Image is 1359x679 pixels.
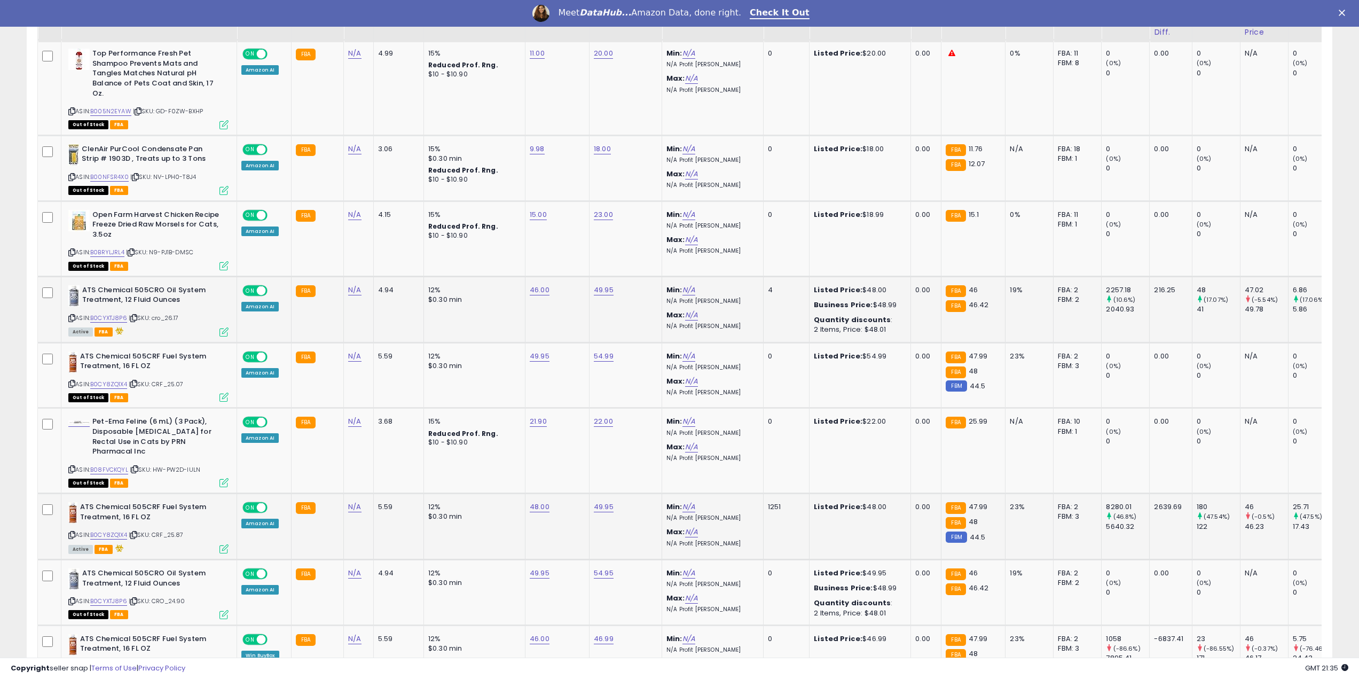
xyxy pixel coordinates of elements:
[814,48,862,58] b: Listed Price:
[296,144,316,156] small: FBA
[946,380,967,392] small: FBM
[666,235,685,245] b: Max:
[126,248,193,256] span: | SKU: N9-PJ1B-DMSC
[1293,59,1308,67] small: (0%)
[1106,49,1149,58] div: 0
[90,380,127,389] a: B0CY8ZQ1X4
[428,175,517,184] div: $10 - $10.90
[814,144,862,154] b: Listed Price:
[682,48,695,59] a: N/A
[1197,210,1240,220] div: 0
[90,597,127,606] a: B0CYXTJ8P6
[1245,285,1288,295] div: 47.02
[68,327,93,337] span: All listings currently available for purchase on Amazon
[946,417,965,428] small: FBA
[113,327,124,334] i: hazardous material
[92,49,222,101] b: Top Performance Fresh Pet Shampoo Prevents Mats and Tangles Matches Natural pH Balance of Pets Co...
[1245,305,1288,314] div: 49.78
[1197,220,1212,229] small: (0%)
[296,352,316,363] small: FBA
[814,315,902,325] div: :
[428,144,517,154] div: 15%
[666,323,755,330] p: N/A Profit [PERSON_NAME]
[666,376,685,386] b: Max:
[530,568,549,579] a: 49.95
[348,634,361,644] a: N/A
[1197,285,1240,295] div: 48
[68,417,229,486] div: ASIN:
[241,433,279,443] div: Amazon AI
[428,166,498,175] b: Reduced Prof. Rng.
[1106,154,1121,163] small: (0%)
[1245,49,1280,58] div: N/A
[110,120,128,129] span: FBA
[579,7,631,18] i: DataHub...
[768,49,801,58] div: 0
[1293,436,1336,446] div: 0
[1293,427,1308,436] small: (0%)
[428,352,517,361] div: 12%
[1197,163,1240,173] div: 0
[682,634,695,644] a: N/A
[666,285,682,295] b: Min:
[1197,68,1240,78] div: 0
[378,352,415,361] div: 5.59
[946,144,965,156] small: FBA
[68,285,80,307] img: 4117unvzBGL._SL40_.jpg
[530,502,549,512] a: 48.00
[1197,229,1240,239] div: 0
[428,285,517,295] div: 12%
[68,420,90,424] img: 21K57ZmQczL._SL40_.jpg
[266,418,283,427] span: OFF
[92,417,222,459] b: Pet-Ema Feline (6 mL) (3 Pack), Disposable [MEDICAL_DATA] for Rectal Use in Cats by PRN Pharmacal...
[666,351,682,361] b: Min:
[682,144,695,154] a: N/A
[1339,10,1349,16] div: Close
[92,210,222,243] b: Open Farm Harvest Chicken Recipe Freeze Dried Raw Morsels for Cats, 3.5oz
[594,351,614,362] a: 54.99
[428,60,498,69] b: Reduced Prof. Rng.
[1106,427,1121,436] small: (0%)
[532,5,549,22] img: Profile image for Georgie
[1293,68,1336,78] div: 0
[685,527,698,537] a: N/A
[915,144,933,154] div: 0.00
[682,351,695,362] a: N/A
[682,285,695,295] a: N/A
[348,502,361,512] a: N/A
[1293,144,1336,154] div: 0
[1106,285,1149,295] div: 2257.18
[243,418,257,427] span: ON
[1010,352,1045,361] div: 23%
[1106,220,1121,229] small: (0%)
[685,235,698,245] a: N/A
[915,49,933,58] div: 0.00
[428,438,517,447] div: $10 - $10.90
[685,593,698,604] a: N/A
[666,169,685,179] b: Max:
[666,455,755,462] p: N/A Profit [PERSON_NAME]
[768,144,801,154] div: 0
[68,49,229,128] div: ASIN:
[969,416,988,426] span: 25.99
[130,173,196,181] span: | SKU: NV-LPH0-T8J4
[946,352,965,363] small: FBA
[138,663,185,673] a: Privacy Policy
[915,285,933,295] div: 0.00
[666,182,755,189] p: N/A Profit [PERSON_NAME]
[970,381,986,391] span: 44.5
[1197,144,1240,154] div: 0
[814,49,902,58] div: $20.00
[1106,59,1121,67] small: (0%)
[666,298,755,305] p: N/A Profit [PERSON_NAME]
[814,144,902,154] div: $18.00
[110,262,128,271] span: FBA
[1293,49,1336,58] div: 0
[1293,305,1336,314] div: 5.86
[768,417,801,426] div: 0
[915,352,933,361] div: 0.00
[594,48,613,59] a: 20.00
[243,50,257,59] span: ON
[1106,210,1149,220] div: 0
[594,568,614,579] a: 54.95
